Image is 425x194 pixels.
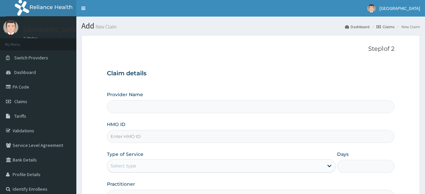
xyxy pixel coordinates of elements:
[3,20,18,35] img: User Image
[23,27,78,33] p: [GEOGRAPHIC_DATA]
[395,24,420,30] li: New Claim
[107,70,394,77] h3: Claim details
[345,24,370,30] a: Dashboard
[377,24,394,30] a: Claims
[14,69,36,75] span: Dashboard
[81,22,420,30] h1: Add
[107,121,126,128] label: HMO ID
[380,5,420,11] span: [GEOGRAPHIC_DATA]
[107,151,143,158] label: Type of Service
[23,36,39,41] a: Online
[14,55,48,61] span: Switch Providers
[107,181,135,187] label: Practitioner
[14,98,27,104] span: Claims
[107,45,394,53] p: Step 1 of 2
[367,4,376,13] img: User Image
[107,130,394,143] input: Enter HMO ID
[107,91,143,98] label: Provider Name
[337,151,349,158] label: Days
[111,162,136,169] div: Select type
[94,24,117,29] small: New Claim
[14,113,26,119] span: Tariffs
